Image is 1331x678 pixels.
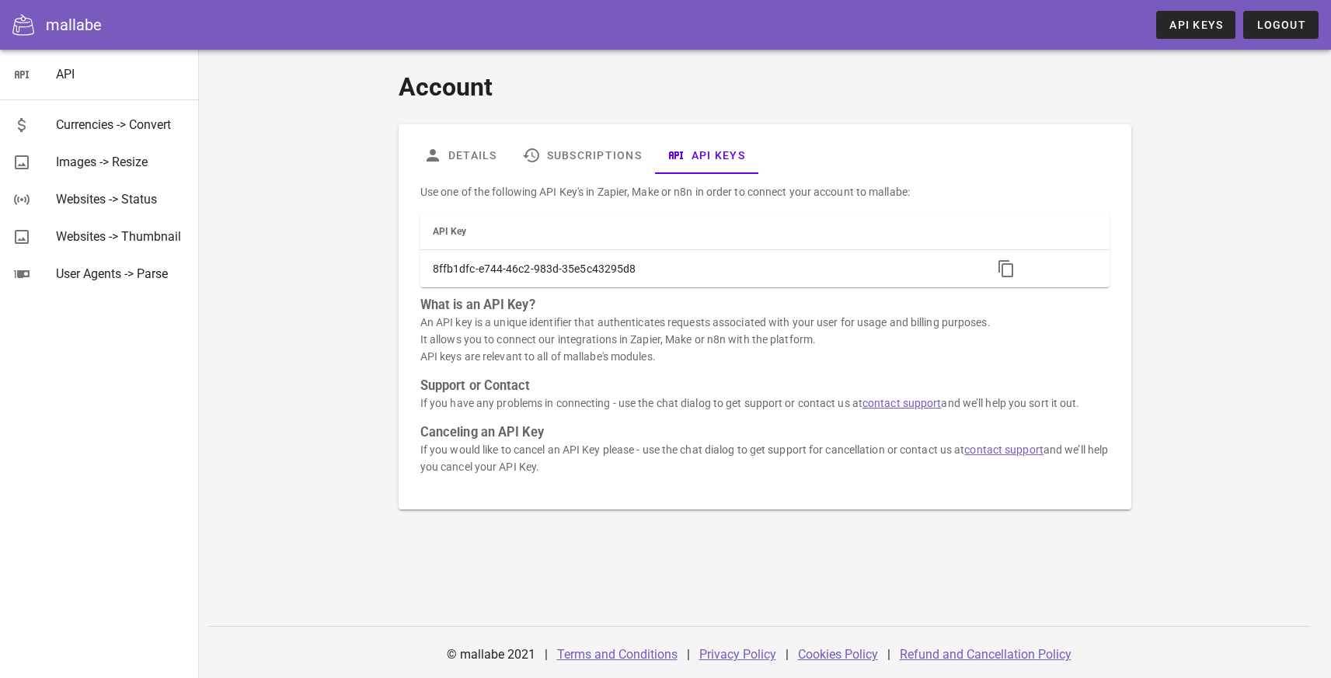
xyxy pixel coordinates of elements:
p: If you have any problems in connecting - use the chat dialog to get support or contact us at and ... [420,395,1110,412]
th: API Key: Not sorted. Activate to sort ascending. [420,213,981,250]
a: Terms and Conditions [557,647,678,662]
h3: Canceling an API Key [420,424,1110,441]
span: API Key [433,226,467,237]
p: Use one of the following API Key's in Zapier, Make or n8n in order to connect your account to mal... [420,183,1110,200]
a: Subscriptions [510,137,654,174]
span: API Keys [1169,19,1223,31]
a: Refund and Cancellation Policy [900,647,1071,662]
a: Details [411,137,510,174]
p: If you would like to cancel an API Key please - use the chat dialog to get support for cancellati... [420,441,1110,475]
div: | [887,636,890,673]
h3: Support or Contact [420,377,1110,395]
td: 8ffb1dfc-e744-46c2-983d-35e5c43295d8 [420,250,981,287]
div: User Agents -> Parse [56,266,186,281]
a: Privacy Policy [699,647,776,662]
h1: Account [399,68,1131,106]
a: API Keys [1156,11,1235,39]
a: Cookies Policy [798,647,878,662]
div: | [786,636,789,673]
div: | [545,636,548,673]
div: mallabe [46,13,102,37]
iframe: Tidio Chat [1002,98,1331,678]
button: Logout [1243,11,1319,39]
div: © mallabe 2021 [437,636,545,673]
div: Images -> Resize [56,155,186,169]
p: An API key is a unique identifier that authenticates requests associated with your user for usage... [420,314,1110,365]
div: | [687,636,690,673]
a: contact support [964,443,1044,456]
div: Currencies -> Convert [56,117,186,132]
a: API Keys [654,137,758,174]
h3: What is an API Key? [420,297,1110,314]
span: Logout [1256,19,1306,31]
div: API [56,67,186,82]
div: Websites -> Thumbnail [56,229,186,244]
div: Websites -> Status [56,192,186,207]
a: contact support [862,397,942,409]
